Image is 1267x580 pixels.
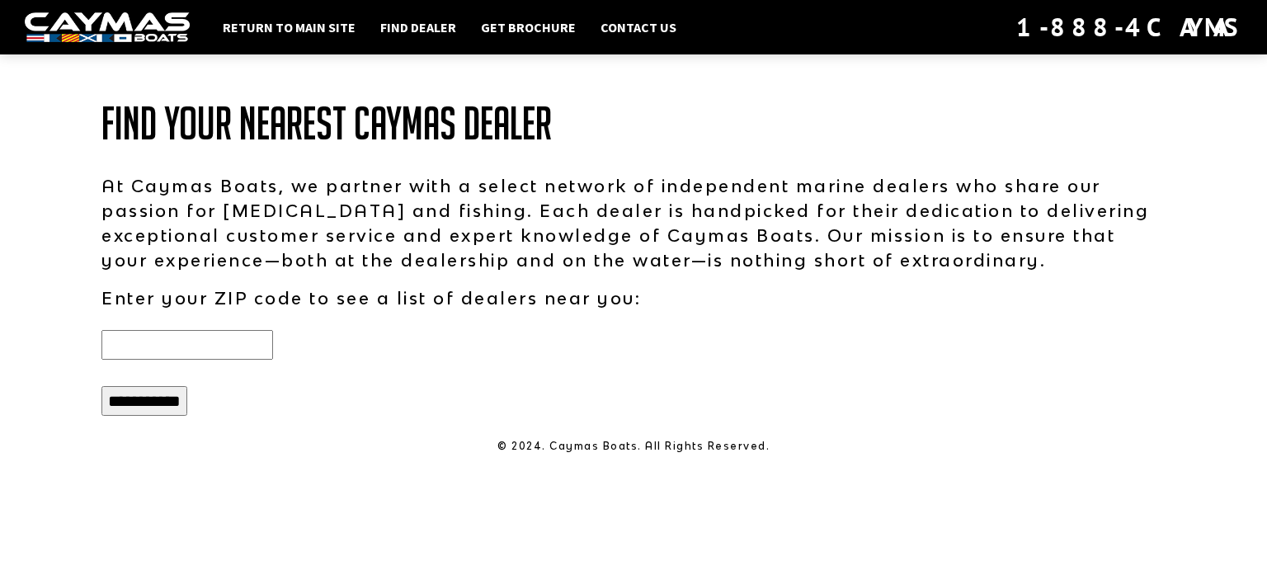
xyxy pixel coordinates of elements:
[592,17,685,38] a: Contact Us
[25,12,190,43] img: white-logo-c9c8dbefe5ff5ceceb0f0178aa75bf4bb51f6bca0971e226c86eb53dfe498488.png
[1016,9,1242,45] div: 1-888-4CAYMAS
[101,173,1166,272] p: At Caymas Boats, we partner with a select network of independent marine dealers who share our pas...
[101,99,1166,149] h1: Find Your Nearest Caymas Dealer
[101,439,1166,454] p: © 2024. Caymas Boats. All Rights Reserved.
[372,17,464,38] a: Find Dealer
[214,17,364,38] a: Return to main site
[473,17,584,38] a: Get Brochure
[101,285,1166,310] p: Enter your ZIP code to see a list of dealers near you:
